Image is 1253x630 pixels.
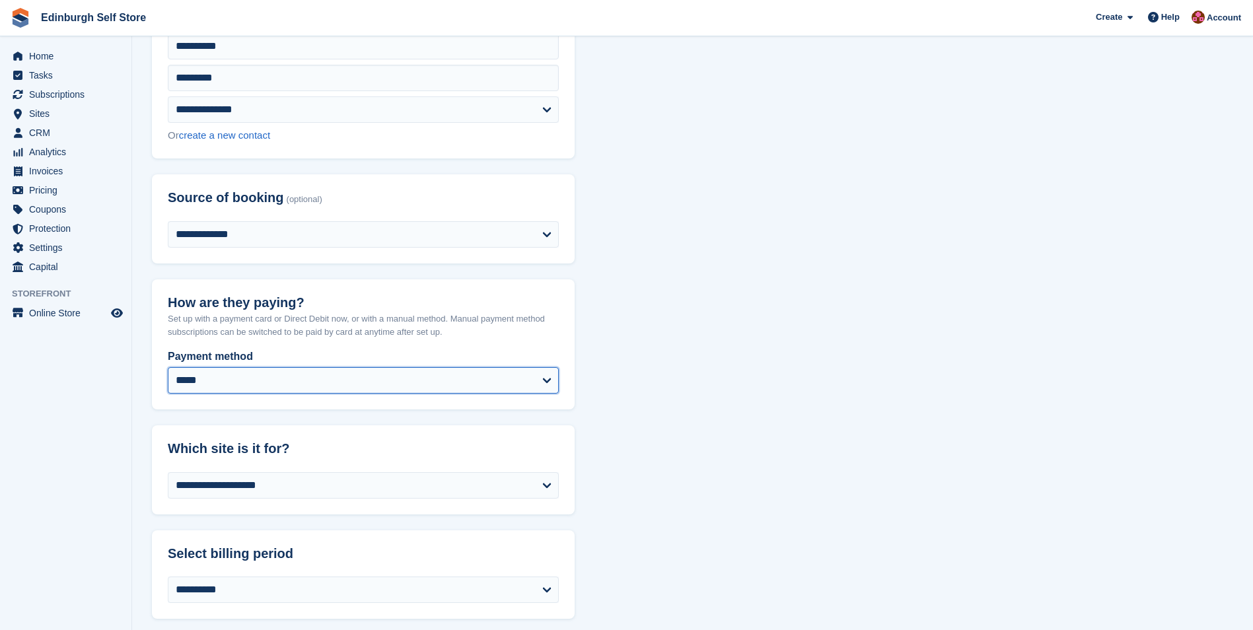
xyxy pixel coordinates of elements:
[29,104,108,123] span: Sites
[109,305,125,321] a: Preview store
[168,190,284,205] span: Source of booking
[7,47,125,65] a: menu
[7,123,125,142] a: menu
[29,304,108,322] span: Online Store
[7,162,125,180] a: menu
[11,8,30,28] img: stora-icon-8386f47178a22dfd0bd8f6a31ec36ba5ce8667c1dd55bd0f319d3a0aa187defe.svg
[168,128,559,143] div: Or
[29,181,108,199] span: Pricing
[7,85,125,104] a: menu
[1096,11,1122,24] span: Create
[7,200,125,219] a: menu
[29,85,108,104] span: Subscriptions
[29,143,108,161] span: Analytics
[168,312,559,338] p: Set up with a payment card or Direct Debit now, or with a manual method. Manual payment method su...
[7,104,125,123] a: menu
[29,258,108,276] span: Capital
[7,66,125,85] a: menu
[7,258,125,276] a: menu
[7,219,125,238] a: menu
[36,7,151,28] a: Edinburgh Self Store
[29,219,108,238] span: Protection
[7,238,125,257] a: menu
[7,304,125,322] a: menu
[168,546,559,561] h2: Select billing period
[29,66,108,85] span: Tasks
[7,181,125,199] a: menu
[29,238,108,257] span: Settings
[168,441,559,456] h2: Which site is it for?
[29,200,108,219] span: Coupons
[7,143,125,161] a: menu
[29,123,108,142] span: CRM
[168,349,559,365] label: Payment method
[287,195,322,205] span: (optional)
[12,287,131,300] span: Storefront
[1192,11,1205,24] img: Lucy Michalec
[29,162,108,180] span: Invoices
[1161,11,1180,24] span: Help
[29,47,108,65] span: Home
[168,295,559,310] h2: How are they paying?
[179,129,270,141] a: create a new contact
[1207,11,1241,24] span: Account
